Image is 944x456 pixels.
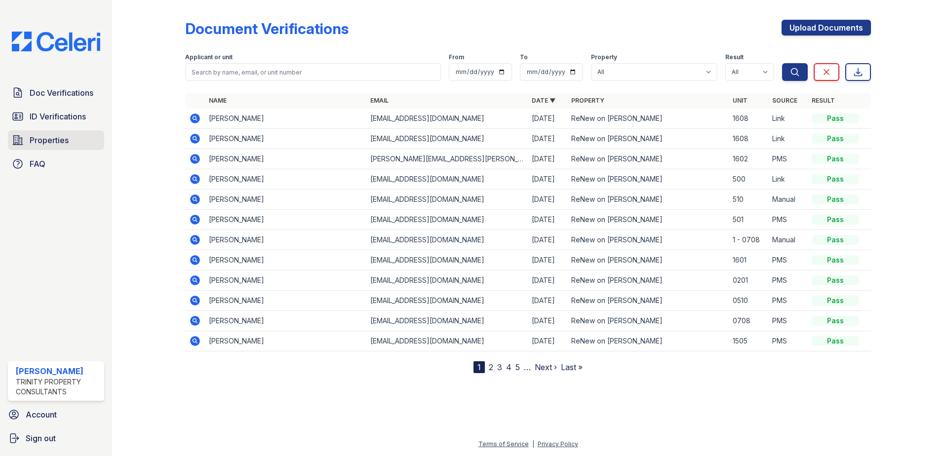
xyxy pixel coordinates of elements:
label: From [449,53,464,61]
td: [PERSON_NAME] [205,149,366,169]
button: Sign out [4,428,108,448]
td: 501 [729,210,768,230]
td: ReNew on [PERSON_NAME] [567,169,729,190]
td: [DATE] [528,169,567,190]
td: [DATE] [528,149,567,169]
a: Date ▼ [532,97,555,104]
label: Property [591,53,617,61]
td: [DATE] [528,190,567,210]
td: Link [768,169,808,190]
td: [PERSON_NAME] [205,230,366,250]
a: ID Verifications [8,107,104,126]
td: ReNew on [PERSON_NAME] [567,291,729,311]
td: [PERSON_NAME] [205,250,366,270]
span: Doc Verifications [30,87,93,99]
label: To [520,53,528,61]
div: Pass [812,275,859,285]
td: [EMAIL_ADDRESS][DOMAIN_NAME] [366,129,528,149]
a: Privacy Policy [538,440,578,448]
td: 0201 [729,270,768,291]
td: [EMAIL_ADDRESS][DOMAIN_NAME] [366,210,528,230]
div: Pass [812,255,859,265]
a: 2 [489,362,493,372]
td: [PERSON_NAME] [205,190,366,210]
td: ReNew on [PERSON_NAME] [567,331,729,351]
td: ReNew on [PERSON_NAME] [567,270,729,291]
td: 0510 [729,291,768,311]
td: [DATE] [528,270,567,291]
td: [PERSON_NAME] [205,270,366,291]
input: Search by name, email, or unit number [185,63,441,81]
td: [PERSON_NAME] [205,109,366,129]
td: PMS [768,270,808,291]
td: 1602 [729,149,768,169]
td: [EMAIL_ADDRESS][DOMAIN_NAME] [366,270,528,291]
td: PMS [768,210,808,230]
td: [DATE] [528,230,567,250]
td: [PERSON_NAME] [205,331,366,351]
div: Pass [812,215,859,225]
td: ReNew on [PERSON_NAME] [567,250,729,270]
a: Properties [8,130,104,150]
div: Document Verifications [185,20,349,38]
span: Account [26,409,57,420]
td: [PERSON_NAME] [205,129,366,149]
td: [DATE] [528,311,567,331]
a: Name [209,97,227,104]
div: Pass [812,336,859,346]
td: [PERSON_NAME] [205,210,366,230]
a: Property [571,97,604,104]
span: ID Verifications [30,111,86,122]
td: 0708 [729,311,768,331]
div: Trinity Property Consultants [16,377,100,397]
td: Manual [768,230,808,250]
td: [EMAIL_ADDRESS][DOMAIN_NAME] [366,250,528,270]
td: 500 [729,169,768,190]
td: PMS [768,311,808,331]
span: … [524,361,531,373]
a: Unit [733,97,747,104]
td: PMS [768,149,808,169]
td: [EMAIL_ADDRESS][DOMAIN_NAME] [366,291,528,311]
td: ReNew on [PERSON_NAME] [567,210,729,230]
label: Result [725,53,744,61]
a: Source [772,97,797,104]
td: Link [768,129,808,149]
div: Pass [812,114,859,123]
div: Pass [812,154,859,164]
a: Next › [535,362,557,372]
a: Doc Verifications [8,83,104,103]
span: Sign out [26,432,56,444]
td: 1608 [729,129,768,149]
img: CE_Logo_Blue-a8612792a0a2168367f1c8372b55b34899dd931a85d93a1a3d3e32e68fde9ad4.png [4,32,108,51]
td: [DATE] [528,291,567,311]
td: [PERSON_NAME][EMAIL_ADDRESS][PERSON_NAME][DOMAIN_NAME] [366,149,528,169]
td: 1608 [729,109,768,129]
td: [EMAIL_ADDRESS][DOMAIN_NAME] [366,169,528,190]
div: Pass [812,296,859,305]
a: Result [812,97,835,104]
td: [DATE] [528,129,567,149]
td: 1505 [729,331,768,351]
td: PMS [768,250,808,270]
div: | [532,440,534,448]
span: FAQ [30,158,45,170]
td: PMS [768,331,808,351]
td: [PERSON_NAME] [205,311,366,331]
td: [DATE] [528,331,567,351]
td: [EMAIL_ADDRESS][DOMAIN_NAME] [366,331,528,351]
a: FAQ [8,154,104,174]
div: Pass [812,316,859,326]
td: 510 [729,190,768,210]
div: Pass [812,134,859,144]
span: Properties [30,134,69,146]
a: Terms of Service [478,440,529,448]
td: [PERSON_NAME] [205,291,366,311]
td: [PERSON_NAME] [205,169,366,190]
td: ReNew on [PERSON_NAME] [567,129,729,149]
div: Pass [812,174,859,184]
td: [EMAIL_ADDRESS][DOMAIN_NAME] [366,109,528,129]
td: ReNew on [PERSON_NAME] [567,311,729,331]
td: [DATE] [528,250,567,270]
a: Email [370,97,389,104]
